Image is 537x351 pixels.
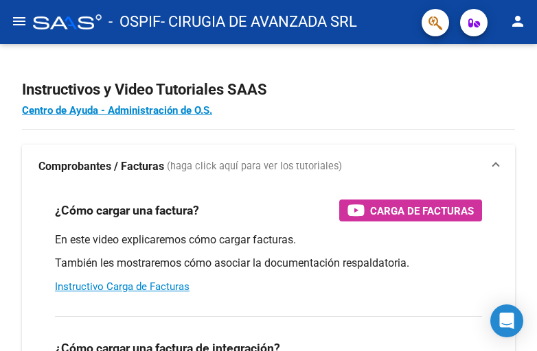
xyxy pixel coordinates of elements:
a: Centro de Ayuda - Administración de O.S. [22,104,212,117]
span: (haga click aquí para ver los tutoriales) [167,159,342,174]
h3: ¿Cómo cargar una factura? [55,201,199,220]
button: Carga de Facturas [339,199,482,221]
span: - OSPIF [108,7,161,37]
p: En este video explicaremos cómo cargar facturas. [55,232,482,247]
strong: Comprobantes / Facturas [38,159,164,174]
mat-expansion-panel-header: Comprobantes / Facturas (haga click aquí para ver los tutoriales) [22,145,515,189]
span: Carga de Facturas [370,202,474,219]
div: Open Intercom Messenger [490,304,523,337]
a: Instructivo Carga de Facturas [55,280,190,293]
mat-icon: person [510,13,526,29]
mat-icon: menu [11,13,27,29]
p: También les mostraremos cómo asociar la documentación respaldatoria. [55,256,482,271]
h2: Instructivos y Video Tutoriales SAAS [22,77,515,103]
span: - CIRUGIA DE AVANZADA SRL [161,7,357,37]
